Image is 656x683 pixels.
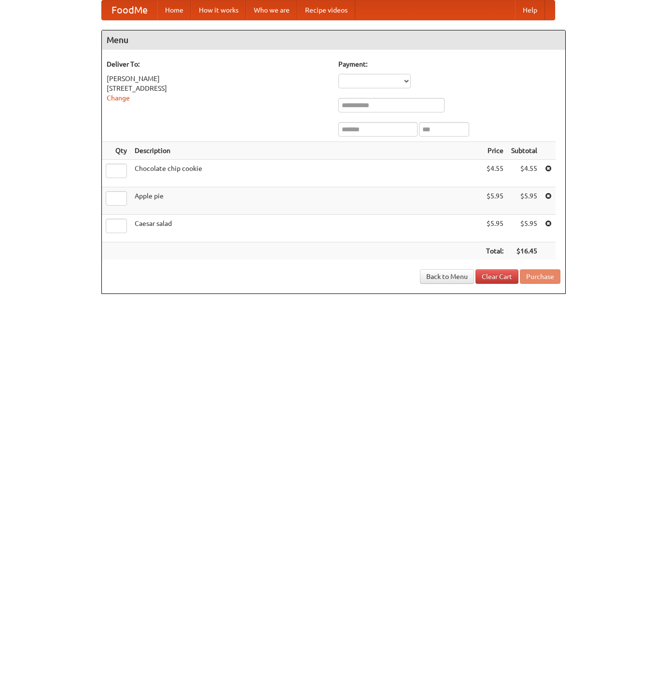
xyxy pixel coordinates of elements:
[507,187,541,215] td: $5.95
[507,142,541,160] th: Subtotal
[246,0,297,20] a: Who we are
[297,0,355,20] a: Recipe videos
[507,160,541,187] td: $4.55
[507,215,541,242] td: $5.95
[107,84,329,93] div: [STREET_ADDRESS]
[131,142,482,160] th: Description
[107,74,329,84] div: [PERSON_NAME]
[520,269,560,284] button: Purchase
[515,0,545,20] a: Help
[191,0,246,20] a: How it works
[482,187,507,215] td: $5.95
[420,269,474,284] a: Back to Menu
[338,59,560,69] h5: Payment:
[482,160,507,187] td: $4.55
[482,242,507,260] th: Total:
[107,94,130,102] a: Change
[157,0,191,20] a: Home
[107,59,329,69] h5: Deliver To:
[102,0,157,20] a: FoodMe
[131,215,482,242] td: Caesar salad
[131,160,482,187] td: Chocolate chip cookie
[482,215,507,242] td: $5.95
[482,142,507,160] th: Price
[475,269,518,284] a: Clear Cart
[131,187,482,215] td: Apple pie
[102,30,565,50] h4: Menu
[507,242,541,260] th: $16.45
[102,142,131,160] th: Qty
